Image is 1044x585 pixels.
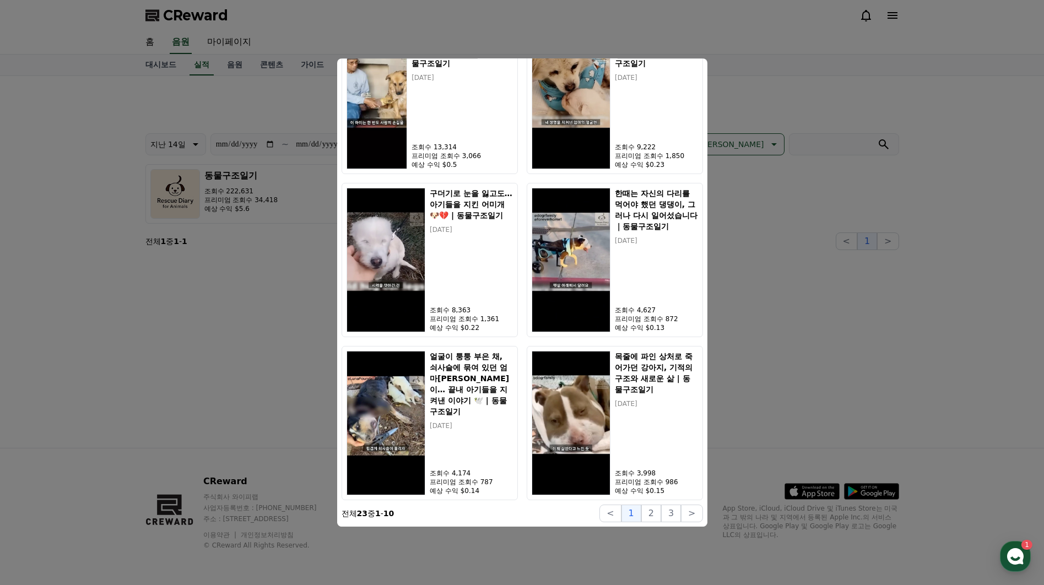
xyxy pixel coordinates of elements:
h5: 얼굴이 퉁퉁 부은 채, 쇠사슬에 묶여 있던 엄마[PERSON_NAME]이… 끝내 아기들을 지켜낸 이야기 🕊 | 동물구조일기 [430,351,512,417]
p: 조회수 13,314 [412,143,512,151]
p: 조회수 9,222 [615,143,697,151]
img: 구조 후 그날, 출산부터 종양 제거까지… 기적의 엄마 이야기 💛 | 동물구조일기 [532,25,611,169]
button: 한때는 자신의 다리를 먹어야 했던 댕댕이, 그러나 다시 일어섰습니다｜동물구조일기 한때는 자신의 다리를 먹어야 했던 댕댕이, 그러나 다시 일어섰습니다｜동물구조일기 [DATE] ... [527,183,703,337]
button: 2 [641,505,661,522]
img: 구더기로 눈을 잃고도… 아기들을 지킨 어미개 🐶💔 | 동물구조일기 [347,188,426,332]
button: 3 [661,505,681,522]
p: [DATE] [430,421,512,430]
p: [DATE] [615,399,697,408]
p: 조회수 4,627 [615,306,697,315]
a: 홈 [3,349,73,377]
img: 사람을 두려워하던 유기견, 마침내 세상과 이어지다｜동물구조일기 [347,25,408,169]
div: modal [337,58,707,527]
p: [DATE] [430,225,512,234]
p: 조회수 4,174 [430,469,512,478]
button: 목줄에 파인 상처로 죽어가던 강아지, 기적의 구조와 새로운 삶 | 동물구조일기 목줄에 파인 상처로 죽어가던 강아지, 기적의 구조와 새로운 삶 | 동물구조일기 [DATE] 조회... [527,346,703,500]
p: 예상 수익 $0.13 [615,323,697,332]
button: 1 [621,505,641,522]
button: < [599,505,621,522]
p: 프리미엄 조회수 872 [615,315,697,323]
span: 홈 [35,366,41,375]
p: [DATE] [412,73,512,82]
h5: 구더기로 눈을 잃고도… 아기들을 지킨 어미개 🐶💔 | 동물구조일기 [430,188,512,221]
h5: 한때는 자신의 다리를 먹어야 했던 댕댕이, 그러나 다시 일어섰습니다｜동물구조일기 [615,188,697,232]
span: 설정 [170,366,183,375]
p: [DATE] [615,236,697,245]
span: 1 [112,349,116,357]
p: 예상 수익 $0.14 [430,486,512,495]
p: 프리미엄 조회수 986 [615,478,697,486]
p: 예상 수익 $0.23 [615,160,697,169]
strong: 10 [383,509,394,518]
p: 프리미엄 조회수 1,850 [615,151,697,160]
p: 예상 수익 $0.15 [615,486,697,495]
h5: 목줄에 파인 상처로 죽어가던 강아지, 기적의 구조와 새로운 삶 | 동물구조일기 [615,351,697,395]
p: 전체 중 - [342,508,394,519]
p: 프리미엄 조회수 3,066 [412,151,512,160]
p: 예상 수익 $0.22 [430,323,512,332]
img: 얼굴이 퉁퉁 부은 채, 쇠사슬에 묶여 있던 엄마댕댕이… 끝내 아기들을 지켜낸 이야기 🕊 | 동물구조일기 [347,351,426,495]
p: 조회수 3,998 [615,469,697,478]
button: > [681,505,702,522]
strong: 23 [357,509,367,518]
button: 사람을 두려워하던 유기견, 마침내 세상과 이어지다｜동물구조일기 사람을 두려워하던 [DEMOGRAPHIC_DATA], 마침내 세상과 이어지다｜동물구조일기 [DATE] 조회수 1... [342,20,518,174]
button: 구더기로 눈을 잃고도… 아기들을 지킨 어미개 🐶💔 | 동물구조일기 구더기로 눈을 잃고도… 아기들을 지킨 어미개 🐶💔 | 동물구조일기 [DATE] 조회수 8,363 프리미엄 조... [342,183,518,337]
p: 프리미엄 조회수 787 [430,478,512,486]
a: 1대화 [73,349,142,377]
button: 구조 후 그날, 출산부터 종양 제거까지… 기적의 엄마 이야기 💛 | 동물구조일기 구조 후 그날, 출산부터 종양 제거까지… 기적의 엄마 이야기 💛 | 동물구조일기 [DATE] ... [527,20,703,174]
p: 조회수 8,363 [430,306,512,315]
a: 설정 [142,349,212,377]
span: 대화 [101,366,114,375]
p: [DATE] [615,73,697,82]
img: 목줄에 파인 상처로 죽어가던 강아지, 기적의 구조와 새로운 삶 | 동물구조일기 [532,351,611,495]
button: 얼굴이 퉁퉁 부은 채, 쇠사슬에 묶여 있던 엄마댕댕이… 끝내 아기들을 지켜낸 이야기 🕊 | 동물구조일기 얼굴이 퉁퉁 부은 채, 쇠사슬에 묶여 있던 엄마[PERSON_NAME]... [342,346,518,500]
img: 한때는 자신의 다리를 먹어야 했던 댕댕이, 그러나 다시 일어섰습니다｜동물구조일기 [532,188,611,332]
p: 예상 수익 $0.5 [412,160,512,169]
p: 프리미엄 조회수 1,361 [430,315,512,323]
strong: 1 [375,509,381,518]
